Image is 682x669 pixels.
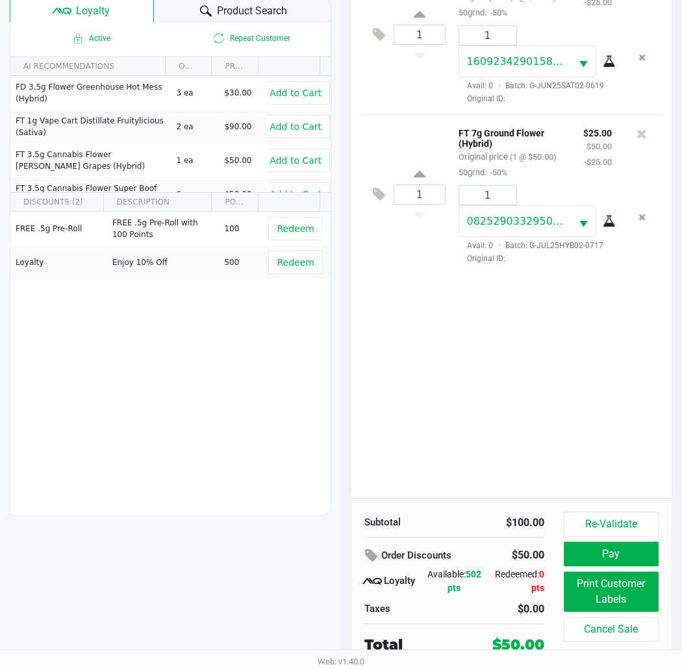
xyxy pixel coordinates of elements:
span: -50% [486,168,507,177]
td: 500 [218,246,266,279]
span: -50% [486,8,507,18]
small: 50grnd: [459,8,507,18]
button: Remove the package from the orderLine [633,205,651,229]
td: FREE .5g Pre-Roll with 100 Points [107,212,219,246]
div: Order Discounts [364,544,478,568]
td: FT 3.5g Cannabis Flower [PERSON_NAME] Grapes (Hybrid) [10,144,170,177]
span: Original ID: [459,93,613,105]
button: Add to Cart [261,81,330,105]
span: 1609234290158101 [467,55,573,68]
th: POINTS [211,193,257,212]
td: FD 3.5g Flower Greenhouse Hot Mess (Hybrid) [10,76,170,110]
p: $25.00 [583,125,612,138]
div: Redeemed: [485,568,544,595]
span: Web: v1.40.0 [318,657,364,666]
small: $50.00 [587,142,612,151]
inline-svg: Is repeat customer [211,31,227,46]
small: Original price (1 @ $50.00) [459,152,556,162]
span: Original ID: [459,253,613,264]
td: FT 3.5g Cannabis Flower Super Boof (Hybrid) [10,177,170,211]
div: $50.00 [492,634,544,655]
td: 2 ea [170,110,218,144]
span: Redeem [277,223,314,234]
span: Avail: 0 Batch: G-JUL25HYB02-0717 [459,241,603,250]
td: 1 ea [170,144,218,177]
div: Taxes [364,601,445,616]
span: Active [10,31,171,46]
td: 6 ea [170,177,218,211]
span: Repeat Customer [171,31,331,46]
span: Add to Cart [270,88,322,98]
button: Pay [564,542,659,566]
div: Total [364,634,472,655]
td: 100 [218,212,266,246]
div: Data table [10,193,331,407]
button: Redeem [268,217,322,240]
div: Available: [424,568,484,595]
span: · [493,81,505,90]
button: Add to Cart [261,183,330,206]
p: FT 7g Ground Flower (Hybrid) [459,125,564,149]
div: Loyalty [364,574,424,589]
span: Loyalty [76,3,110,19]
th: ON HAND [165,57,211,76]
button: Print Customer Labels [564,572,659,612]
div: $50.00 [498,544,544,566]
div: Subtotal [364,515,445,530]
span: $50.00 [224,156,251,165]
button: Add to Cart [261,115,330,138]
span: · [493,241,505,250]
span: 0825290332950666 [467,215,573,227]
small: -$25.00 [584,157,612,167]
th: PRICE [211,57,257,76]
span: $50.00 [224,190,251,199]
span: $90.00 [224,122,251,131]
button: Re-Validate [564,512,659,536]
td: FT 1g Vape Cart Distillate Fruitylicious (Sativa) [10,110,170,144]
div: Data table [10,57,331,192]
td: Enjoy 10% Off [107,246,219,279]
small: 50grnd: [459,168,507,177]
th: AI RECOMMENDATIONS [10,57,165,76]
th: DISCOUNTS (2) [10,193,103,212]
td: FREE .5g Pre-Roll [10,212,107,246]
span: Product Search [217,3,287,19]
span: Add to Cart [270,189,322,199]
button: Cancel Sale [564,617,659,642]
td: Loyalty [10,246,107,279]
button: Select [571,206,596,236]
span: Add to Cart [270,121,322,132]
span: Avail: 0 Batch: G-JUN25SAT02-0619 [459,81,604,90]
td: 3 ea [170,76,218,110]
th: DESCRIPTION [103,193,212,212]
button: Add to Cart [261,149,330,172]
span: Add to Cart [270,155,322,166]
inline-svg: Active loyalty member [70,31,86,46]
span: $30.00 [224,88,251,97]
div: $100.00 [464,515,545,531]
span: Redeem [277,257,314,268]
button: Select [571,46,596,77]
button: Remove the package from the orderLine [633,45,651,69]
div: $0.00 [464,601,545,617]
button: Redeem [268,251,322,274]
